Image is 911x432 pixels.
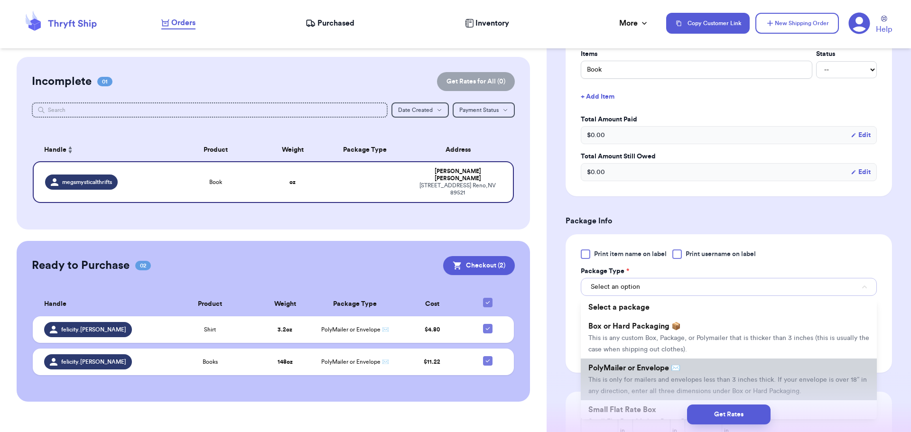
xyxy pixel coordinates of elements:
strong: 3.2 oz [278,327,292,332]
span: felicity.[PERSON_NAME] [61,326,126,333]
span: Help [876,24,892,35]
button: + Add Item [577,86,881,107]
span: Books [203,358,218,366]
button: Get Rates for All (0) [437,72,515,91]
span: $ 11.22 [424,359,440,365]
div: More [619,18,649,29]
th: Weight [257,292,313,316]
a: Orders [161,17,195,29]
span: $ 0.00 [587,167,605,177]
span: 01 [97,77,112,86]
span: Select an option [591,282,640,292]
span: Handle [44,299,66,309]
span: PolyMailer or Envelope ✉️ [321,359,389,365]
label: Total Amount Paid [581,115,877,124]
a: Help [876,16,892,35]
th: Product [167,138,264,161]
th: Package Type [313,292,397,316]
button: Edit [851,130,871,140]
span: Purchased [317,18,354,29]
span: felicity.[PERSON_NAME] [61,358,126,366]
strong: 148 oz [278,359,293,365]
span: PolyMailer or Envelope ✉️ [321,327,389,332]
span: Payment Status [459,107,499,113]
h2: Ready to Purchase [32,258,130,273]
input: Search [32,102,388,118]
span: $ 0.00 [587,130,605,140]
h2: Incomplete [32,74,92,89]
span: This is any custom Box, Package, or Polymailer that is thicker than 3 inches (this is usually the... [588,335,869,353]
th: Weight [264,138,322,161]
span: PolyMailer or Envelope ✉️ [588,364,680,372]
label: Items [581,49,812,59]
span: Inventory [475,18,509,29]
span: Select a package [588,303,650,311]
a: Inventory [465,18,509,29]
span: Print item name on label [594,249,667,259]
th: Package Type [321,138,408,161]
button: Copy Customer Link [666,13,750,34]
button: Sort ascending [66,144,74,156]
span: Print username on label [686,249,756,259]
span: Date Created [398,107,433,113]
th: Cost [397,292,467,316]
span: Book [209,178,222,186]
button: Checkout (2) [443,256,515,275]
button: Edit [851,167,871,177]
span: This is only for mailers and envelopes less than 3 inches thick. If your envelope is over 18” in ... [588,377,867,395]
h3: Package Info [566,215,892,227]
span: Handle [44,145,66,155]
span: Box or Hard Packaging 📦 [588,322,681,330]
div: [PERSON_NAME] [PERSON_NAME] [414,168,502,182]
a: Purchased [306,18,354,29]
label: Status [816,49,877,59]
span: Orders [171,17,195,28]
button: New Shipping Order [755,13,839,34]
button: Payment Status [453,102,515,118]
label: Total Amount Still Owed [581,152,877,161]
span: $ 4.80 [425,327,440,332]
span: megsmysticalthrifts [62,178,112,186]
button: Select an option [581,278,877,296]
div: [STREET_ADDRESS] Reno , NV 89521 [414,182,502,196]
span: 02 [135,261,151,270]
span: Shirt [204,326,216,333]
button: Get Rates [687,404,771,424]
th: Product [163,292,257,316]
th: Address [408,138,514,161]
strong: oz [289,179,296,185]
button: Date Created [391,102,449,118]
label: Package Type [581,267,629,276]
